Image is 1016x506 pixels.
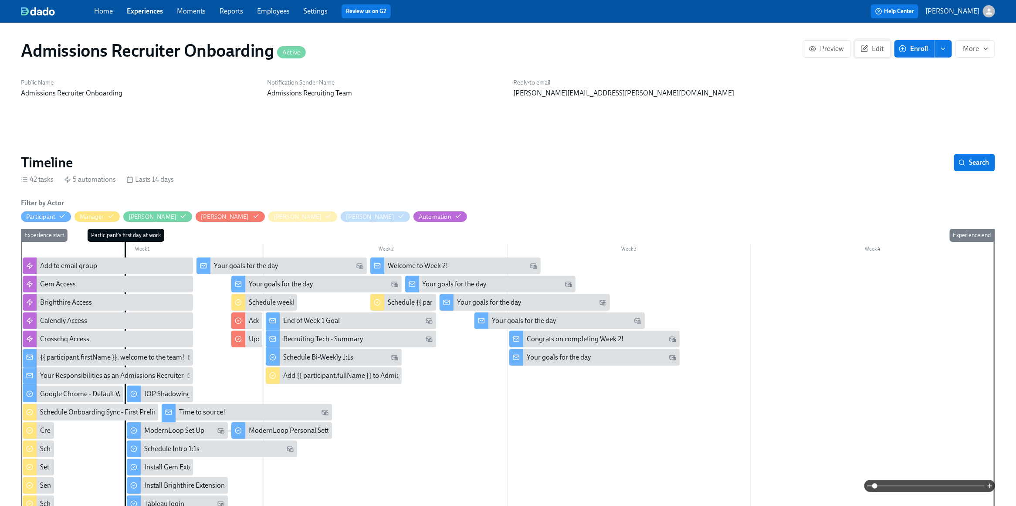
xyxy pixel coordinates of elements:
div: Your goals for the day [509,349,680,366]
button: Automation [413,211,467,222]
a: Moments [177,7,206,15]
svg: Work Email [188,354,195,361]
p: [PERSON_NAME] [925,7,979,16]
svg: Work Email [426,317,433,324]
div: Add to email group [40,261,97,271]
button: Edit [855,40,891,58]
span: Search [960,158,989,167]
a: Experiences [127,7,163,15]
div: 42 tasks [21,175,54,184]
svg: Work Email [287,445,294,452]
div: Schedule Intro 1:1s [144,444,200,454]
div: Schedule intro with {{ participant.fullName }} and {{ manager.firstName }} [40,444,259,454]
p: Admissions Recruiter Onboarding [21,88,257,98]
button: Review us on G2 [342,4,391,18]
div: Hide Automation [419,213,451,221]
svg: Work Email [599,299,606,306]
div: ModernLoop Set Up [144,426,204,435]
div: Week 2 [264,245,508,256]
div: Schedule {{ participant.firstName }}'s intro with [PERSON_NAME] [370,294,437,311]
div: Schedule weekly 1:1s with {{ participant.fullName }} [231,294,298,311]
div: Schedule weekly 1:1s with {{ participant.fullName }} [249,298,400,307]
h6: Filter by Actor [21,198,64,208]
div: Congrats on completing Week 2! [527,334,623,344]
h6: Notification Sender Name [267,78,503,87]
div: Week 4 [751,245,994,256]
img: dado [21,7,55,16]
div: Create Admissions Review w/ Manager meeting for {{ participant.fullName }} [23,422,54,439]
div: Google Chrome - Default Web Browser [40,389,156,399]
div: Congrats on completing Week 2! [509,331,680,347]
p: Admissions Recruiting Team [267,88,503,98]
button: Help Center [871,4,918,18]
svg: Work Email [530,262,537,269]
button: Search [954,154,995,171]
span: Enroll [901,44,928,53]
a: Settings [304,7,328,15]
div: Hide Ryan Hillmer [274,213,322,221]
div: Recruiting Tech - Summary [266,331,436,347]
div: Add {{ participant.fullName }} to round [PERSON_NAME] [231,312,263,329]
div: Your goals for the day [423,279,487,289]
div: {{ participant.firstName }}, welcome to the team! [40,353,184,362]
div: Google Chrome - Default Web Browser [23,386,123,402]
div: Your Responsibilities as an Admissions Recruiter [23,367,193,384]
div: Recruiting Tech - Summary [283,334,363,344]
a: Reports [220,7,243,15]
div: Hide Mel Mohn [201,213,249,221]
button: enroll [935,40,952,58]
h6: Reply-to email [513,78,749,87]
div: Time to source! [179,408,225,417]
span: Preview [810,44,844,53]
button: Enroll [894,40,935,58]
div: 5 automations [64,175,116,184]
div: Your goals for the day [440,294,610,311]
span: Help Center [875,7,914,16]
div: Experience start [21,229,68,242]
div: Set up daily EOD wrap ups [23,459,54,475]
div: Create Admissions Review w/ Manager meeting for {{ participant.fullName }} [40,426,268,435]
svg: Work Email [669,336,676,343]
button: [PERSON_NAME] [341,211,410,222]
div: Brighthire Access [40,298,92,307]
button: [PERSON_NAME] [123,211,193,222]
div: Hide Zach Newman [346,213,394,221]
div: Brighthire Access [23,294,193,311]
div: Install Gem Extension [127,459,193,475]
div: Schedule Intro 1:1s [127,441,297,457]
div: Add {{ participant.fullName }} to Admissions Standup (Shadow) [283,371,471,380]
div: {{ participant.firstName }}, welcome to the team! [23,349,193,366]
div: Your goals for the day [492,316,556,326]
div: Week 3 [508,245,751,256]
button: Manager [75,211,119,222]
div: Experience end [950,229,995,242]
button: [PERSON_NAME] [268,211,338,222]
svg: Work Email [391,354,398,361]
div: Your goals for the day [527,353,591,362]
a: Home [94,7,113,15]
div: Gem Access [23,276,193,292]
div: Schedule Bi-Weekly 1:1s [283,353,353,362]
a: Employees [257,7,290,15]
div: Your goals for the day [457,298,521,307]
div: Welcome to Week 2! [388,261,448,271]
svg: Work Email [426,336,433,343]
div: Install Gem Extension [144,462,209,472]
div: Lasts 14 days [126,175,174,184]
p: [PERSON_NAME][EMAIL_ADDRESS][PERSON_NAME][DOMAIN_NAME] [513,88,749,98]
svg: Work Email [322,409,329,416]
div: Schedule Onboarding Sync - First Prelims [40,408,163,417]
svg: Work Email [634,317,641,324]
div: Calendly Access [40,316,87,326]
div: Calendly Access [23,312,193,329]
h6: Public Name [21,78,257,87]
div: Hide Manager [80,213,104,221]
div: Crosschq Access [23,331,193,347]
div: Add {{ participant.fullName }} to round [PERSON_NAME] [249,316,420,326]
button: Preview [803,40,851,58]
svg: Work Email [187,372,194,379]
div: Gem Access [40,279,76,289]
div: Your goals for the day [474,312,645,329]
div: Install Brighthire Extension [127,477,227,494]
svg: Work Email [565,281,572,288]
